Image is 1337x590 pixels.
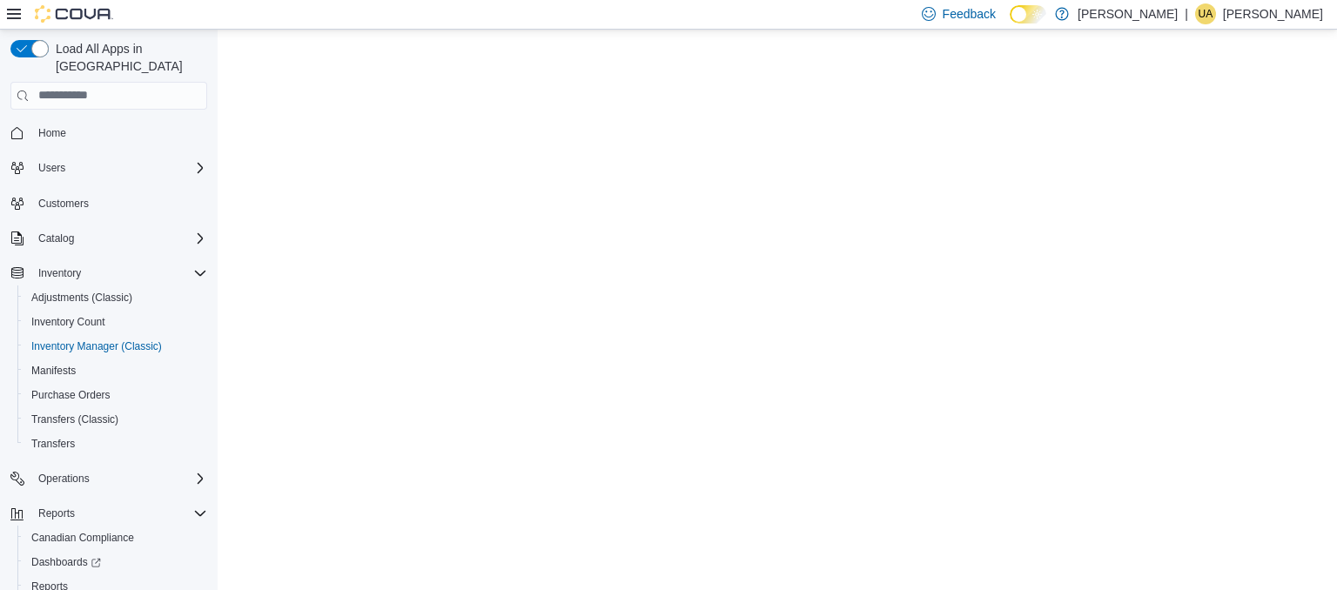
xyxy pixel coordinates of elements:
a: Purchase Orders [24,385,118,406]
span: Transfers (Classic) [24,409,207,430]
p: | [1185,3,1188,24]
span: Inventory Count [24,312,207,332]
span: Home [38,126,66,140]
button: Reports [31,503,82,524]
span: Feedback [943,5,996,23]
span: Purchase Orders [31,388,111,402]
a: Transfers (Classic) [24,409,125,430]
button: Home [3,120,214,145]
a: Dashboards [24,552,108,573]
button: Catalog [31,228,81,249]
button: Inventory [31,263,88,284]
button: Transfers [17,432,214,456]
a: Customers [31,193,96,214]
a: Home [31,123,73,144]
img: Cova [35,5,113,23]
a: Canadian Compliance [24,527,141,548]
a: Dashboards [17,550,214,574]
button: Catalog [3,226,214,251]
span: Dark Mode [1010,23,1011,24]
button: Users [31,158,72,178]
p: [PERSON_NAME] [1078,3,1178,24]
span: Customers [38,197,89,211]
span: Customers [31,192,207,214]
span: Reports [38,506,75,520]
span: Inventory Count [31,315,105,329]
span: Manifests [24,360,207,381]
span: Manifests [31,364,76,378]
span: Users [38,161,65,175]
span: Home [31,122,207,144]
span: Canadian Compliance [31,531,134,545]
button: Operations [3,466,214,491]
span: Inventory [31,263,207,284]
span: Inventory Manager (Classic) [24,336,207,357]
button: Inventory Count [17,310,214,334]
span: Inventory [38,266,81,280]
span: Dashboards [24,552,207,573]
span: Dashboards [31,555,101,569]
a: Adjustments (Classic) [24,287,139,308]
span: Users [31,158,207,178]
button: Reports [3,501,214,526]
button: Inventory [3,261,214,285]
button: Operations [31,468,97,489]
button: Adjustments (Classic) [17,285,214,310]
button: Inventory Manager (Classic) [17,334,214,359]
span: Catalog [38,231,74,245]
a: Inventory Count [24,312,112,332]
span: Reports [31,503,207,524]
span: Adjustments (Classic) [31,291,132,305]
input: Dark Mode [1010,5,1046,23]
button: Canadian Compliance [17,526,214,550]
button: Users [3,156,214,180]
a: Manifests [24,360,83,381]
span: Operations [38,472,90,486]
span: Purchase Orders [24,385,207,406]
button: Manifests [17,359,214,383]
button: Customers [3,191,214,216]
button: Transfers (Classic) [17,407,214,432]
span: UA [1199,3,1213,24]
span: Catalog [31,228,207,249]
span: Load All Apps in [GEOGRAPHIC_DATA] [49,40,207,75]
p: [PERSON_NAME] [1223,3,1323,24]
span: Canadian Compliance [24,527,207,548]
span: Transfers [31,437,75,451]
a: Transfers [24,433,82,454]
span: Transfers (Classic) [31,412,118,426]
div: Usama Alhassani [1195,3,1216,24]
button: Purchase Orders [17,383,214,407]
span: Inventory Manager (Classic) [31,339,162,353]
a: Inventory Manager (Classic) [24,336,169,357]
span: Operations [31,468,207,489]
span: Transfers [24,433,207,454]
span: Adjustments (Classic) [24,287,207,308]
